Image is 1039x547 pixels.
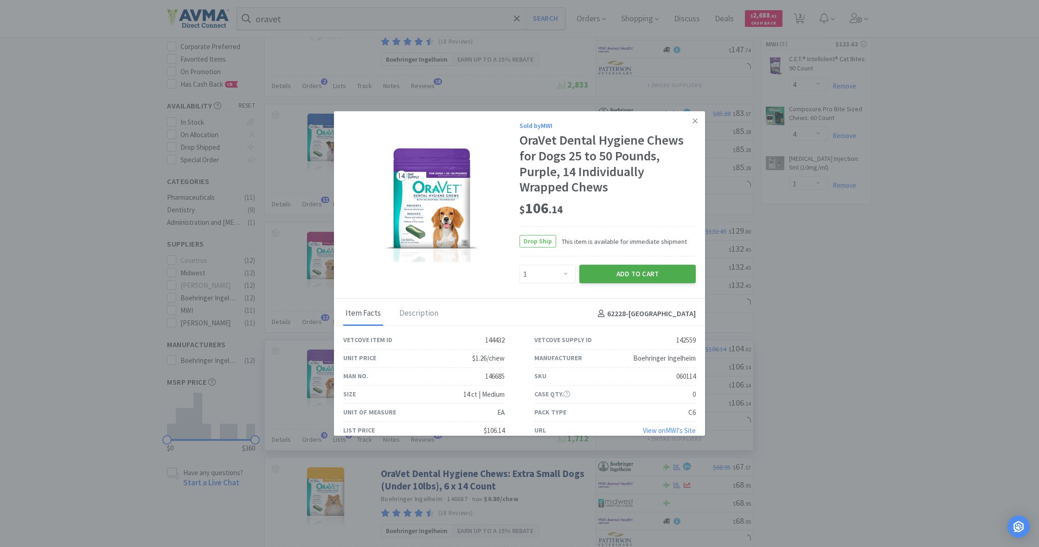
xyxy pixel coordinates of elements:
[472,353,505,364] div: $1.26/chew
[1007,515,1030,538] div: Open Intercom Messenger
[519,199,563,217] span: 106
[484,425,505,436] div: $106.14
[534,407,566,417] div: Pack Type
[343,407,396,417] div: Unit of Measure
[693,389,696,400] div: 0
[534,389,570,399] div: Case Qty.
[594,308,696,320] h4: 62228 - [GEOGRAPHIC_DATA]
[534,353,582,363] div: Manufacturer
[519,121,696,131] div: Sold by MWI
[343,335,392,345] div: Vetcove Item ID
[343,425,375,435] div: List Price
[485,371,505,382] div: 146685
[676,335,696,346] div: 142559
[343,389,356,399] div: Size
[343,353,376,363] div: Unit Price
[549,203,563,216] span: . 14
[534,425,546,435] div: URL
[534,335,592,345] div: Vetcove Supply ID
[519,203,525,216] span: $
[676,371,696,382] div: 060114
[534,371,546,381] div: SKU
[519,133,696,195] div: OraVet Dental Hygiene Chews for Dogs 25 to 50 Pounds, Purple, 14 Individually Wrapped Chews
[643,426,696,435] a: View onMWI's Site
[397,302,441,325] div: Description
[497,407,505,418] div: EA
[520,235,556,247] span: Drop Ship
[343,371,368,381] div: Man No.
[382,142,481,262] img: a1414b25d5644b1ab29cf435793b2b44_142559.png
[633,353,696,364] div: Boehringer Ingelheim
[343,302,383,325] div: Item Facts
[485,335,505,346] div: 144432
[579,265,696,283] button: Add to Cart
[463,389,505,400] div: 14 ct | Medium
[688,407,696,418] div: C6
[556,236,687,247] span: This item is available for immediate shipment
